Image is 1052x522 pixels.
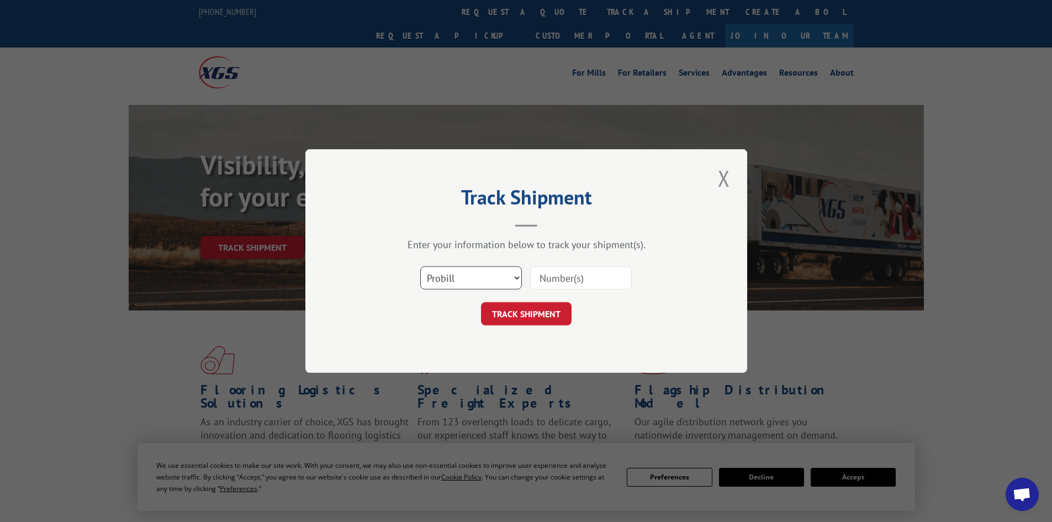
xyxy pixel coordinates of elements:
button: TRACK SHIPMENT [481,302,572,325]
div: Enter your information below to track your shipment(s). [361,238,692,251]
input: Number(s) [530,266,632,289]
h2: Track Shipment [361,189,692,210]
button: Close modal [715,163,733,193]
a: Open chat [1006,478,1039,511]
